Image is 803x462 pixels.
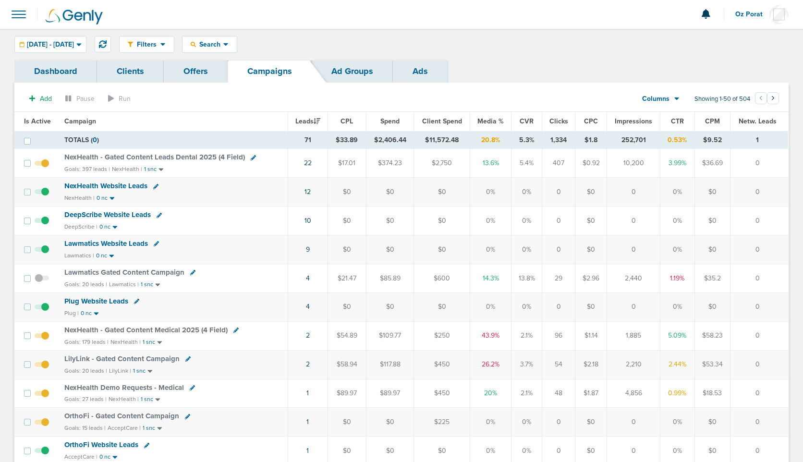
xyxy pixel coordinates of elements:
td: 1 [730,131,789,149]
td: 0 [542,207,575,235]
td: 0 [730,207,789,235]
a: Offers [164,60,228,83]
td: $17.01 [328,149,366,178]
span: Leads [295,117,320,125]
span: [DATE] - [DATE] [27,41,74,48]
td: 4,856 [607,379,660,408]
td: 2,210 [607,350,660,379]
a: 12 [304,188,311,196]
td: $0 [366,292,414,321]
td: $54.89 [328,321,366,350]
td: TOTALS ( ) [59,131,288,149]
a: 1 [306,389,309,397]
td: 3.99% [660,149,694,178]
small: NexHealth | [110,339,141,345]
td: 0 [542,408,575,437]
td: 48 [542,379,575,408]
td: $85.89 [366,264,414,292]
td: 0 [607,292,660,321]
td: 0% [660,292,694,321]
td: 0 [607,207,660,235]
td: $53.34 [694,350,730,379]
td: $374.23 [366,149,414,178]
img: Genly [46,9,103,24]
td: 1,334 [542,131,575,149]
td: $450 [414,350,470,379]
a: 22 [304,159,312,167]
span: Oz Porat [735,11,769,18]
span: Clicks [549,117,568,125]
td: 43.9% [470,321,511,350]
td: 0% [511,178,542,207]
td: 3.7% [511,350,542,379]
td: 0% [470,292,511,321]
td: 2.1% [511,379,542,408]
td: $0 [575,207,607,235]
button: Add [24,92,57,106]
small: Goals: 397 leads | [64,166,110,173]
a: 1 [306,418,309,426]
td: 0 [607,235,660,264]
td: $0 [414,292,470,321]
td: 2,440 [607,264,660,292]
td: 0% [470,235,511,264]
td: 54 [542,350,575,379]
td: 14.3% [470,264,511,292]
td: $0 [414,235,470,264]
a: Ads [393,60,448,83]
td: $0 [575,178,607,207]
td: 13.6% [470,149,511,178]
td: $0 [328,408,366,437]
a: 9 [306,245,310,254]
small: Goals: 27 leads | [64,396,107,403]
td: 0% [511,207,542,235]
small: AcceptCare | [64,453,97,460]
td: 0 [730,178,789,207]
td: 20% [470,379,511,408]
small: NexHealth | [64,195,95,201]
span: CPL [341,117,353,125]
td: 5.3% [511,131,542,149]
span: CVR [520,117,534,125]
span: Search [196,40,223,49]
ul: Pagination [755,94,779,105]
a: 1 [306,447,309,455]
td: $33.89 [328,131,366,149]
td: 71 [288,131,328,149]
span: Media % [477,117,504,125]
td: 10,200 [607,149,660,178]
td: $0 [694,207,730,235]
td: $0 [575,235,607,264]
td: 0 [607,178,660,207]
td: $0 [328,178,366,207]
small: 1 snc [141,281,153,288]
td: 1.19% [660,264,694,292]
td: 2.44% [660,350,694,379]
span: Plug Website Leads [64,297,128,305]
span: CPM [705,117,720,125]
span: OrthoFi Website Leads [64,440,138,449]
td: $0 [575,408,607,437]
small: 1 snc [144,166,157,173]
td: 0 [542,292,575,321]
small: 0 nc [99,223,110,231]
a: 2 [306,331,310,340]
td: $0.92 [575,149,607,178]
td: 0% [660,178,694,207]
small: NexHealth | [109,396,139,402]
td: 29 [542,264,575,292]
td: 0% [660,408,694,437]
td: $0 [328,292,366,321]
td: $1.87 [575,379,607,408]
a: 10 [304,217,311,225]
span: 0 [93,136,97,144]
span: OrthoFi - Gated Content Campaign [64,412,179,420]
td: $600 [414,264,470,292]
small: Goals: 20 leads | [64,281,107,288]
td: 0% [511,292,542,321]
a: Dashboard [14,60,97,83]
td: $0 [694,292,730,321]
small: 0 nc [81,310,92,317]
td: 26.2% [470,350,511,379]
small: AcceptCare | [108,425,141,431]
